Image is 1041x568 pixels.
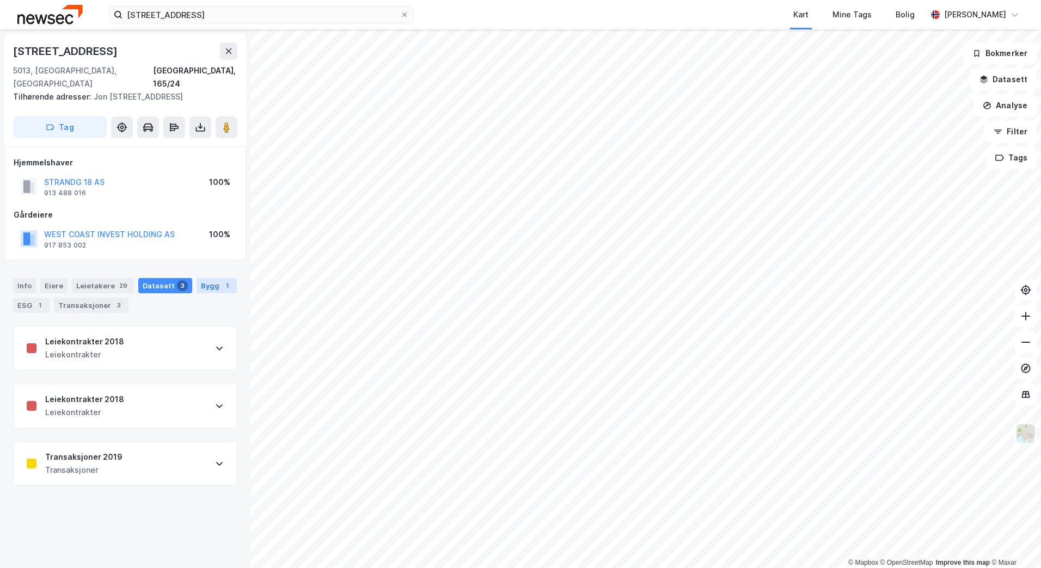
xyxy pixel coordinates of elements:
[832,8,872,21] div: Mine Tags
[970,69,1037,90] button: Datasett
[54,298,128,313] div: Transaksjoner
[936,559,990,566] a: Improve this map
[963,42,1037,64] button: Bokmerker
[40,278,68,293] div: Eiere
[973,95,1037,116] button: Analyse
[944,8,1006,21] div: [PERSON_NAME]
[45,406,124,419] div: Leiekontrakter
[13,90,229,103] div: Jon [STREET_ADDRESS]
[222,280,232,291] div: 1
[13,64,153,90] div: 5013, [GEOGRAPHIC_DATA], [GEOGRAPHIC_DATA]
[13,92,94,101] span: Tilhørende adresser:
[153,64,237,90] div: [GEOGRAPHIC_DATA], 165/24
[848,559,878,566] a: Mapbox
[113,300,124,311] div: 3
[177,280,188,291] div: 3
[1015,423,1036,444] img: Z
[13,298,50,313] div: ESG
[45,450,123,464] div: Transaksjoner 2019
[197,278,237,293] div: Bygg
[986,147,1037,169] button: Tags
[987,516,1041,568] iframe: Chat Widget
[13,116,107,138] button: Tag
[13,42,120,60] div: [STREET_ADDRESS]
[117,280,130,291] div: 29
[14,208,237,221] div: Gårdeiere
[34,300,45,311] div: 1
[17,5,83,24] img: newsec-logo.f6e21ccffca1b3a03d2d.png
[984,121,1037,143] button: Filter
[72,278,134,293] div: Leietakere
[45,335,124,348] div: Leiekontrakter 2018
[896,8,915,21] div: Bolig
[123,7,400,23] input: Søk på adresse, matrikkel, gårdeiere, leietakere eller personer
[13,278,36,293] div: Info
[138,278,192,293] div: Datasett
[45,393,124,406] div: Leiekontrakter 2018
[880,559,933,566] a: OpenStreetMap
[987,516,1041,568] div: Kontrollprogram for chat
[44,241,86,250] div: 917 853 002
[45,464,123,477] div: Transaksjoner
[44,189,86,197] div: 913 488 016
[209,176,230,189] div: 100%
[45,348,124,361] div: Leiekontrakter
[14,156,237,169] div: Hjemmelshaver
[209,228,230,241] div: 100%
[793,8,809,21] div: Kart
